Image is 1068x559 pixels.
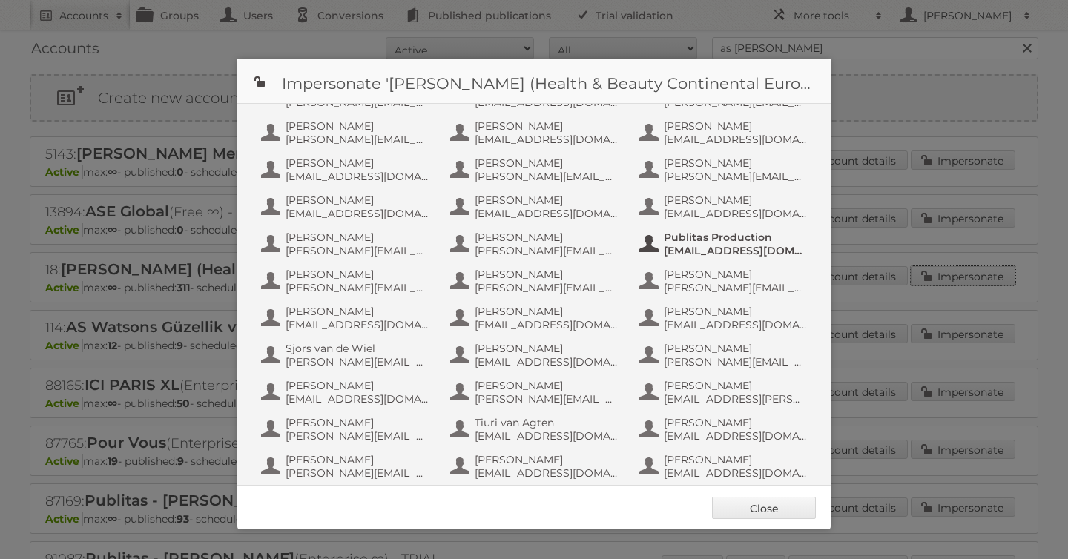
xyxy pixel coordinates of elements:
[664,305,808,318] span: [PERSON_NAME]
[638,414,812,444] button: [PERSON_NAME] [EMAIL_ADDRESS][DOMAIN_NAME]
[475,156,619,170] span: [PERSON_NAME]
[664,133,808,146] span: [EMAIL_ADDRESS][DOMAIN_NAME]
[260,155,434,185] button: [PERSON_NAME] [EMAIL_ADDRESS][DOMAIN_NAME]
[664,156,808,170] span: [PERSON_NAME]
[449,266,623,296] button: [PERSON_NAME] [PERSON_NAME][EMAIL_ADDRESS][DOMAIN_NAME]
[475,453,619,466] span: [PERSON_NAME]
[475,231,619,244] span: [PERSON_NAME]
[237,59,831,104] h1: Impersonate '[PERSON_NAME] (Health & Beauty Continental Europe) B.V.'
[260,414,434,444] button: [PERSON_NAME] [PERSON_NAME][EMAIL_ADDRESS][DOMAIN_NAME]
[260,377,434,407] button: [PERSON_NAME] [EMAIL_ADDRESS][DOMAIN_NAME]
[475,416,619,429] span: Tiuri van Agten
[475,281,619,294] span: [PERSON_NAME][EMAIL_ADDRESS][DOMAIN_NAME]
[664,193,808,207] span: [PERSON_NAME]
[449,155,623,185] button: [PERSON_NAME] [PERSON_NAME][EMAIL_ADDRESS][DOMAIN_NAME]
[260,229,434,259] button: [PERSON_NAME] [PERSON_NAME][EMAIL_ADDRESS][DOMAIN_NAME]
[664,318,808,331] span: [EMAIL_ADDRESS][DOMAIN_NAME]
[449,414,623,444] button: Tiuri van Agten [EMAIL_ADDRESS][DOMAIN_NAME]
[286,156,429,170] span: [PERSON_NAME]
[449,303,623,333] button: [PERSON_NAME] [EMAIL_ADDRESS][DOMAIN_NAME]
[449,377,623,407] button: [PERSON_NAME] [PERSON_NAME][EMAIL_ADDRESS][DOMAIN_NAME]
[286,429,429,443] span: [PERSON_NAME][EMAIL_ADDRESS][DOMAIN_NAME]
[664,379,808,392] span: [PERSON_NAME]
[664,170,808,183] span: [PERSON_NAME][EMAIL_ADDRESS][DOMAIN_NAME]
[449,229,623,259] button: [PERSON_NAME] [PERSON_NAME][EMAIL_ADDRESS][DOMAIN_NAME]
[664,268,808,281] span: [PERSON_NAME]
[638,229,812,259] button: Publitas Production [EMAIL_ADDRESS][DOMAIN_NAME]
[260,266,434,296] button: [PERSON_NAME] [PERSON_NAME][EMAIL_ADDRESS][DOMAIN_NAME]
[638,155,812,185] button: [PERSON_NAME] [PERSON_NAME][EMAIL_ADDRESS][DOMAIN_NAME]
[449,340,623,370] button: [PERSON_NAME] [EMAIL_ADDRESS][DOMAIN_NAME]
[286,268,429,281] span: [PERSON_NAME]
[286,416,429,429] span: [PERSON_NAME]
[286,133,429,146] span: [PERSON_NAME][EMAIL_ADDRESS][DOMAIN_NAME]
[475,355,619,368] span: [EMAIL_ADDRESS][DOMAIN_NAME]
[475,133,619,146] span: [EMAIL_ADDRESS][DOMAIN_NAME]
[664,355,808,368] span: [PERSON_NAME][EMAIL_ADDRESS][DOMAIN_NAME]
[286,342,429,355] span: Sjors van de Wiel
[286,379,429,392] span: [PERSON_NAME]
[286,231,429,244] span: [PERSON_NAME]
[475,207,619,220] span: [EMAIL_ADDRESS][DOMAIN_NAME]
[638,377,812,407] button: [PERSON_NAME] [EMAIL_ADDRESS][PERSON_NAME][DOMAIN_NAME]
[286,318,429,331] span: [EMAIL_ADDRESS][DOMAIN_NAME]
[664,416,808,429] span: [PERSON_NAME]
[475,268,619,281] span: [PERSON_NAME]
[475,244,619,257] span: [PERSON_NAME][EMAIL_ADDRESS][DOMAIN_NAME]
[664,429,808,443] span: [EMAIL_ADDRESS][DOMAIN_NAME]
[638,340,812,370] button: [PERSON_NAME] [PERSON_NAME][EMAIL_ADDRESS][DOMAIN_NAME]
[286,392,429,406] span: [EMAIL_ADDRESS][DOMAIN_NAME]
[286,244,429,257] span: [PERSON_NAME][EMAIL_ADDRESS][DOMAIN_NAME]
[449,118,623,148] button: [PERSON_NAME] [EMAIL_ADDRESS][DOMAIN_NAME]
[286,355,429,368] span: [PERSON_NAME][EMAIL_ADDRESS][DOMAIN_NAME]
[286,466,429,480] span: [PERSON_NAME][EMAIL_ADDRESS][DOMAIN_NAME]
[638,303,812,333] button: [PERSON_NAME] [EMAIL_ADDRESS][DOMAIN_NAME]
[449,192,623,222] button: [PERSON_NAME] [EMAIL_ADDRESS][DOMAIN_NAME]
[664,231,808,244] span: Publitas Production
[664,207,808,220] span: [EMAIL_ADDRESS][DOMAIN_NAME]
[286,119,429,133] span: [PERSON_NAME]
[475,392,619,406] span: [PERSON_NAME][EMAIL_ADDRESS][DOMAIN_NAME]
[664,392,808,406] span: [EMAIL_ADDRESS][PERSON_NAME][DOMAIN_NAME]
[712,497,816,519] a: Close
[664,466,808,480] span: [EMAIL_ADDRESS][DOMAIN_NAME]
[664,119,808,133] span: [PERSON_NAME]
[286,170,429,183] span: [EMAIL_ADDRESS][DOMAIN_NAME]
[638,451,812,481] button: [PERSON_NAME] [EMAIL_ADDRESS][DOMAIN_NAME]
[449,451,623,481] button: [PERSON_NAME] [EMAIL_ADDRESS][DOMAIN_NAME]
[286,193,429,207] span: [PERSON_NAME]
[475,193,619,207] span: [PERSON_NAME]
[286,305,429,318] span: [PERSON_NAME]
[638,118,812,148] button: [PERSON_NAME] [EMAIL_ADDRESS][DOMAIN_NAME]
[664,342,808,355] span: [PERSON_NAME]
[475,429,619,443] span: [EMAIL_ADDRESS][DOMAIN_NAME]
[260,303,434,333] button: [PERSON_NAME] [EMAIL_ADDRESS][DOMAIN_NAME]
[664,281,808,294] span: [PERSON_NAME][EMAIL_ADDRESS][DOMAIN_NAME]
[638,192,812,222] button: [PERSON_NAME] [EMAIL_ADDRESS][DOMAIN_NAME]
[475,466,619,480] span: [EMAIL_ADDRESS][DOMAIN_NAME]
[475,170,619,183] span: [PERSON_NAME][EMAIL_ADDRESS][DOMAIN_NAME]
[286,453,429,466] span: [PERSON_NAME]
[260,451,434,481] button: [PERSON_NAME] [PERSON_NAME][EMAIL_ADDRESS][DOMAIN_NAME]
[475,318,619,331] span: [EMAIL_ADDRESS][DOMAIN_NAME]
[638,266,812,296] button: [PERSON_NAME] [PERSON_NAME][EMAIL_ADDRESS][DOMAIN_NAME]
[260,192,434,222] button: [PERSON_NAME] [EMAIL_ADDRESS][DOMAIN_NAME]
[664,453,808,466] span: [PERSON_NAME]
[475,305,619,318] span: [PERSON_NAME]
[260,340,434,370] button: Sjors van de Wiel [PERSON_NAME][EMAIL_ADDRESS][DOMAIN_NAME]
[664,244,808,257] span: [EMAIL_ADDRESS][DOMAIN_NAME]
[286,207,429,220] span: [EMAIL_ADDRESS][DOMAIN_NAME]
[475,379,619,392] span: [PERSON_NAME]
[475,119,619,133] span: [PERSON_NAME]
[286,281,429,294] span: [PERSON_NAME][EMAIL_ADDRESS][DOMAIN_NAME]
[260,118,434,148] button: [PERSON_NAME] [PERSON_NAME][EMAIL_ADDRESS][DOMAIN_NAME]
[475,342,619,355] span: [PERSON_NAME]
